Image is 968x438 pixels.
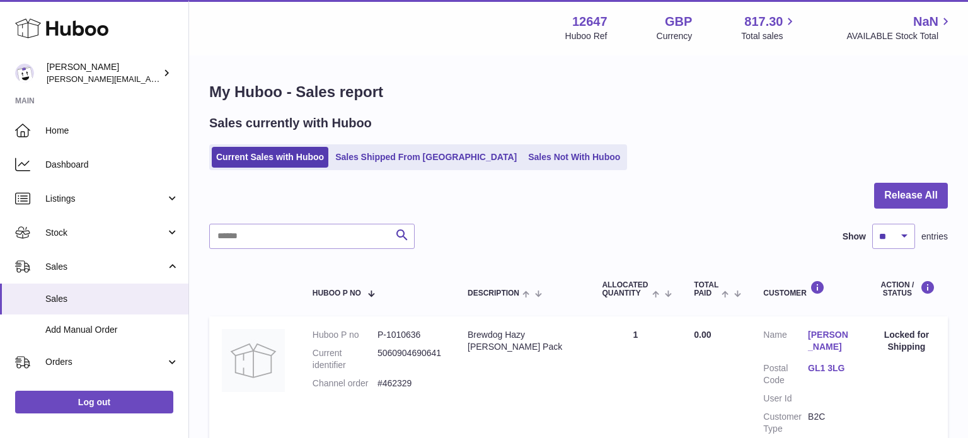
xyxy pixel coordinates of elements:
div: Locked for Shipping [878,329,935,353]
a: Current Sales with Huboo [212,147,328,168]
a: Log out [15,391,173,413]
div: Brewdog Hazy [PERSON_NAME] Pack [468,329,577,353]
span: Total sales [741,30,797,42]
strong: 12647 [572,13,608,30]
span: 817.30 [744,13,783,30]
a: Sales Shipped From [GEOGRAPHIC_DATA] [331,147,521,168]
span: [PERSON_NAME][EMAIL_ADDRESS][PERSON_NAME][DOMAIN_NAME] [47,74,320,84]
img: peter@pinter.co.uk [15,64,34,83]
dt: Postal Code [763,362,808,386]
span: Dashboard [45,159,179,171]
span: Stock [45,227,166,239]
img: no-photo.jpg [222,329,285,392]
span: Total paid [694,281,718,297]
div: Currency [657,30,693,42]
span: Huboo P no [313,289,361,297]
span: Sales [45,261,166,273]
a: Sales Not With Huboo [524,147,625,168]
a: GL1 3LG [808,362,853,374]
dt: Huboo P no [313,329,377,341]
span: Description [468,289,519,297]
dd: #462329 [377,377,442,389]
dd: 5060904690641 [377,347,442,371]
div: Customer [763,280,852,297]
dt: Customer Type [763,411,808,435]
h2: Sales currently with Huboo [209,115,372,132]
span: Add Manual Order [45,324,179,336]
dd: P-1010636 [377,329,442,341]
dd: B2C [808,411,853,435]
button: Release All [874,183,948,209]
label: Show [843,231,866,243]
span: Listings [45,193,166,205]
div: Action / Status [878,280,935,297]
dt: Channel order [313,377,377,389]
div: Huboo Ref [565,30,608,42]
dt: Current identifier [313,347,377,371]
dt: User Id [763,393,808,405]
div: [PERSON_NAME] [47,61,160,85]
span: Sales [45,293,179,305]
span: Home [45,125,179,137]
span: NaN [913,13,938,30]
span: AVAILABLE Stock Total [846,30,953,42]
span: ALLOCATED Quantity [602,281,649,297]
h1: My Huboo - Sales report [209,82,948,102]
dt: Name [763,329,808,356]
a: NaN AVAILABLE Stock Total [846,13,953,42]
span: 0.00 [694,330,711,340]
span: entries [921,231,948,243]
strong: GBP [665,13,692,30]
a: 817.30 Total sales [741,13,797,42]
span: Orders [45,356,166,368]
a: [PERSON_NAME] [808,329,853,353]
